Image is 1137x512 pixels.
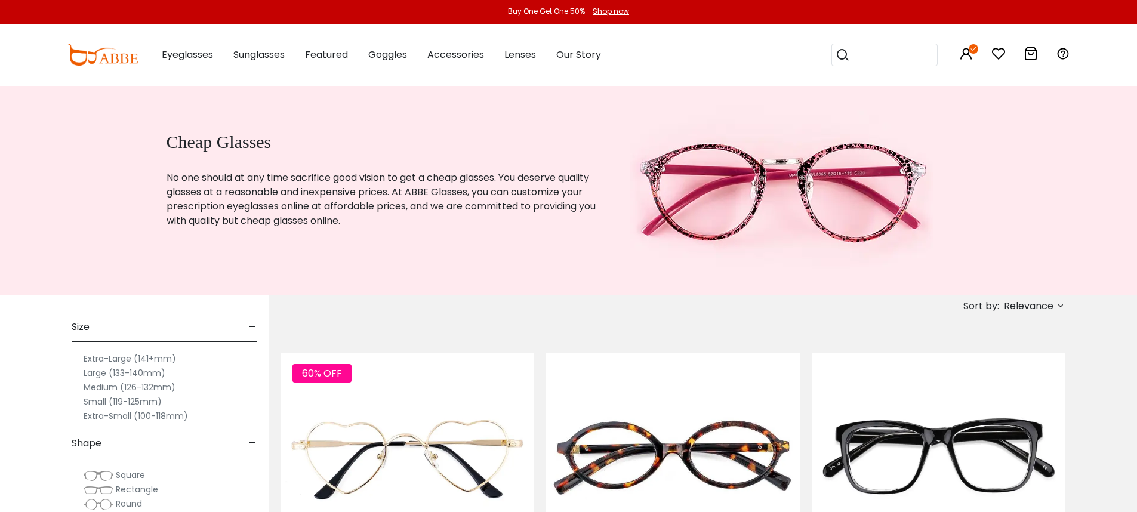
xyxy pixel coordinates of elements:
span: 60% OFF [292,364,352,383]
p: No one should at any time sacrifice good vision to get a cheap glasses. You deserve quality glass... [167,171,601,228]
img: Square.png [84,470,113,482]
span: Round [116,498,142,510]
span: Accessories [427,48,484,61]
img: abbeglasses.com [67,44,138,66]
span: Rectangle [116,483,158,495]
label: Small (119-125mm) [84,394,162,409]
div: Buy One Get One 50% [508,6,585,17]
span: - [249,313,257,341]
label: Extra-Small (100-118mm) [84,409,188,423]
span: Relevance [1004,295,1053,317]
a: Shop now [587,6,629,16]
label: Large (133-140mm) [84,366,165,380]
label: Extra-Large (141+mm) [84,351,176,366]
label: Medium (126-132mm) [84,380,175,394]
span: - [249,429,257,458]
h1: Cheap Glasses [167,131,601,153]
span: Our Story [556,48,601,61]
span: Shape [72,429,101,458]
span: Square [116,469,145,481]
span: Eyeglasses [162,48,213,61]
span: Size [72,313,90,341]
div: Shop now [593,6,629,17]
span: Sort by: [963,299,999,313]
img: Round.png [84,498,113,510]
span: Lenses [504,48,536,61]
img: cheap glasses [630,86,933,295]
span: Goggles [368,48,407,61]
span: Featured [305,48,348,61]
img: Rectangle.png [84,484,113,496]
span: Sunglasses [233,48,285,61]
